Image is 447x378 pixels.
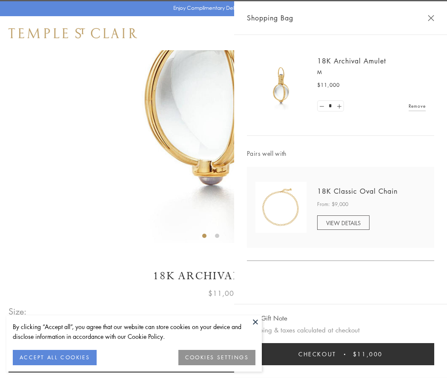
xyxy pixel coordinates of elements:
[13,322,255,341] div: By clicking “Accept all”, you agree that our website can store cookies on your device and disclos...
[9,304,27,318] span: Size:
[326,219,361,227] span: VIEW DETAILS
[317,68,426,77] p: M
[317,81,340,89] span: $11,000
[255,60,307,111] img: 18K Archival Amulet
[247,325,434,335] p: Shipping & taxes calculated at checkout
[428,15,434,21] button: Close Shopping Bag
[409,101,426,111] a: Remove
[9,28,137,38] img: Temple St. Clair
[247,149,434,158] span: Pairs well with
[178,350,255,365] button: COOKIES SETTINGS
[317,215,370,230] a: VIEW DETAILS
[318,101,326,112] a: Set quantity to 0
[317,200,348,209] span: From: $9,000
[173,4,270,12] p: Enjoy Complimentary Delivery & Returns
[247,343,434,365] button: Checkout $11,000
[247,12,293,23] span: Shopping Bag
[13,350,97,365] button: ACCEPT ALL COOKIES
[317,186,398,196] a: 18K Classic Oval Chain
[317,56,386,66] a: 18K Archival Amulet
[255,182,307,233] img: N88865-OV18
[208,288,239,299] span: $11,000
[353,349,383,359] span: $11,000
[298,349,336,359] span: Checkout
[9,269,438,283] h1: 18K Archival Amulet
[335,101,343,112] a: Set quantity to 2
[247,313,287,324] button: Add Gift Note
